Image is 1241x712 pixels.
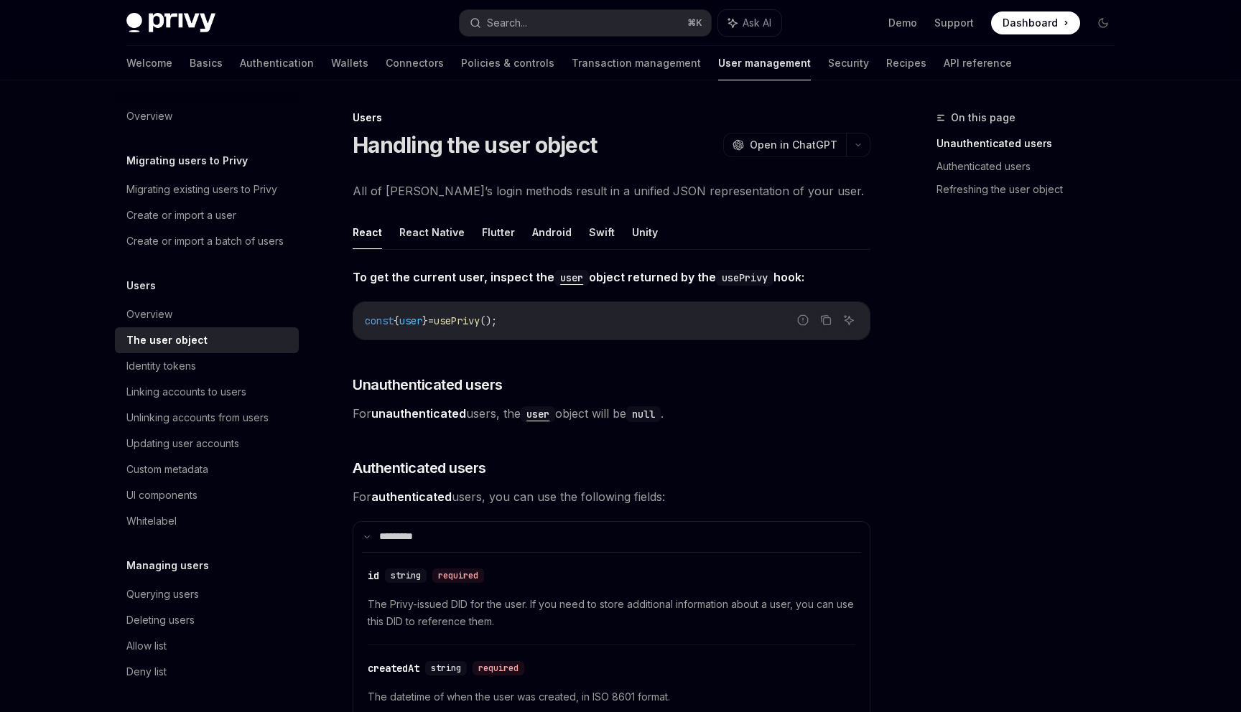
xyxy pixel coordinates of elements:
[371,406,466,421] strong: unauthenticated
[353,270,804,284] strong: To get the current user, inspect the object returned by the hook:
[936,132,1126,155] a: Unauthenticated users
[521,406,555,422] code: user
[434,314,480,327] span: usePrivy
[115,456,299,482] a: Custom metadata
[723,133,846,157] button: Open in ChatGPT
[126,435,239,452] div: Updating user accounts
[126,108,172,125] div: Overview
[750,138,837,152] span: Open in ChatGPT
[126,383,246,400] div: Linking accounts to users
[115,202,299,228] a: Create or import a user
[572,46,701,80] a: Transaction management
[126,152,248,169] h5: Migrating users to Privy
[115,103,299,129] a: Overview
[126,233,284,250] div: Create or import a batch of users
[126,181,277,198] div: Migrating existing users to Privy
[190,46,223,80] a: Basics
[115,177,299,202] a: Migrating existing users to Privy
[353,487,870,507] span: For users, you can use the following fields:
[115,482,299,508] a: UI components
[386,46,444,80] a: Connectors
[126,207,236,224] div: Create or import a user
[828,46,869,80] a: Security
[365,314,394,327] span: const
[718,10,781,36] button: Ask AI
[554,270,589,284] a: user
[115,508,299,534] a: Whitelabel
[371,489,452,504] strong: authenticated
[422,314,428,327] span: }
[115,633,299,659] a: Allow list
[126,487,197,504] div: UI components
[936,178,1126,201] a: Refreshing the user object
[115,405,299,431] a: Unlinking accounts from users
[115,659,299,685] a: Deny list
[126,663,167,680] div: Deny list
[126,461,208,478] div: Custom metadata
[394,314,399,327] span: {
[487,14,527,32] div: Search...
[126,557,209,574] h5: Managing users
[331,46,368,80] a: Wallets
[126,46,172,80] a: Welcome
[115,581,299,607] a: Querying users
[473,661,524,675] div: required
[353,132,597,158] h1: Handling the user object
[399,215,465,249] button: React Native
[115,431,299,456] a: Updating user accounts
[1092,11,1115,34] button: Toggle dark mode
[1003,16,1058,30] span: Dashboard
[353,375,503,395] span: Unauthenticated users
[794,311,812,329] button: Report incorrect code
[368,596,855,630] span: The Privy-issued DID for the user. If you need to store additional information about a user, you ...
[353,458,486,478] span: Authenticated users
[126,306,172,323] div: Overview
[589,215,615,249] button: Swift
[461,46,554,80] a: Policies & controls
[480,314,497,327] span: ();
[718,46,811,80] a: User management
[532,215,572,249] button: Android
[743,16,771,30] span: Ask AI
[126,512,177,530] div: Whitelabel
[431,662,461,674] span: string
[126,586,199,603] div: Querying users
[554,270,589,286] code: user
[991,11,1080,34] a: Dashboard
[115,228,299,254] a: Create or import a batch of users
[126,13,215,33] img: dark logo
[944,46,1012,80] a: API reference
[126,332,208,349] div: The user object
[888,16,917,30] a: Demo
[126,277,156,294] h5: Users
[482,215,515,249] button: Flutter
[115,607,299,633] a: Deleting users
[126,612,195,629] div: Deleting users
[936,155,1126,178] a: Authenticated users
[934,16,974,30] a: Support
[626,406,661,422] code: null
[817,311,835,329] button: Copy the contents from the code block
[368,688,855,706] span: The datetime of when the user was created, in ISO 8601 format.
[115,327,299,353] a: The user object
[632,215,658,249] button: Unity
[353,215,382,249] button: React
[951,109,1015,126] span: On this page
[428,314,434,327] span: =
[115,301,299,327] a: Overview
[368,568,379,583] div: id
[353,111,870,125] div: Users
[460,10,711,36] button: Search...⌘K
[432,568,484,583] div: required
[840,311,858,329] button: Ask AI
[240,46,314,80] a: Authentication
[115,353,299,379] a: Identity tokens
[399,314,422,327] span: user
[391,570,421,581] span: string
[126,357,196,375] div: Identity tokens
[126,637,167,655] div: Allow list
[126,409,269,426] div: Unlinking accounts from users
[687,17,702,29] span: ⌘ K
[886,46,926,80] a: Recipes
[115,379,299,405] a: Linking accounts to users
